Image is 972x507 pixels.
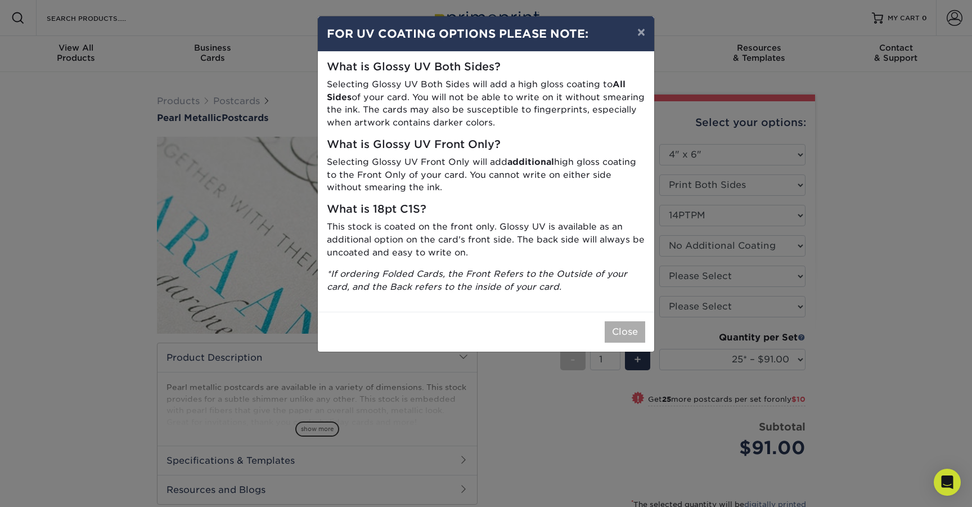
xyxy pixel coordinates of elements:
[327,25,645,42] h4: FOR UV COATING OPTIONS PLEASE NOTE:
[327,61,645,74] h5: What is Glossy UV Both Sides?
[327,156,645,194] p: Selecting Glossy UV Front Only will add high gloss coating to the Front Only of your card. You ca...
[628,16,654,48] button: ×
[327,79,625,102] strong: All Sides
[327,268,627,292] i: *If ordering Folded Cards, the Front Refers to the Outside of your card, and the Back refers to t...
[605,321,645,343] button: Close
[327,138,645,151] h5: What is Glossy UV Front Only?
[327,78,645,129] p: Selecting Glossy UV Both Sides will add a high gloss coating to of your card. You will not be abl...
[327,221,645,259] p: This stock is coated on the front only. Glossy UV is available as an additional option on the car...
[934,469,961,496] div: Open Intercom Messenger
[327,203,645,216] h5: What is 18pt C1S?
[507,156,554,167] strong: additional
